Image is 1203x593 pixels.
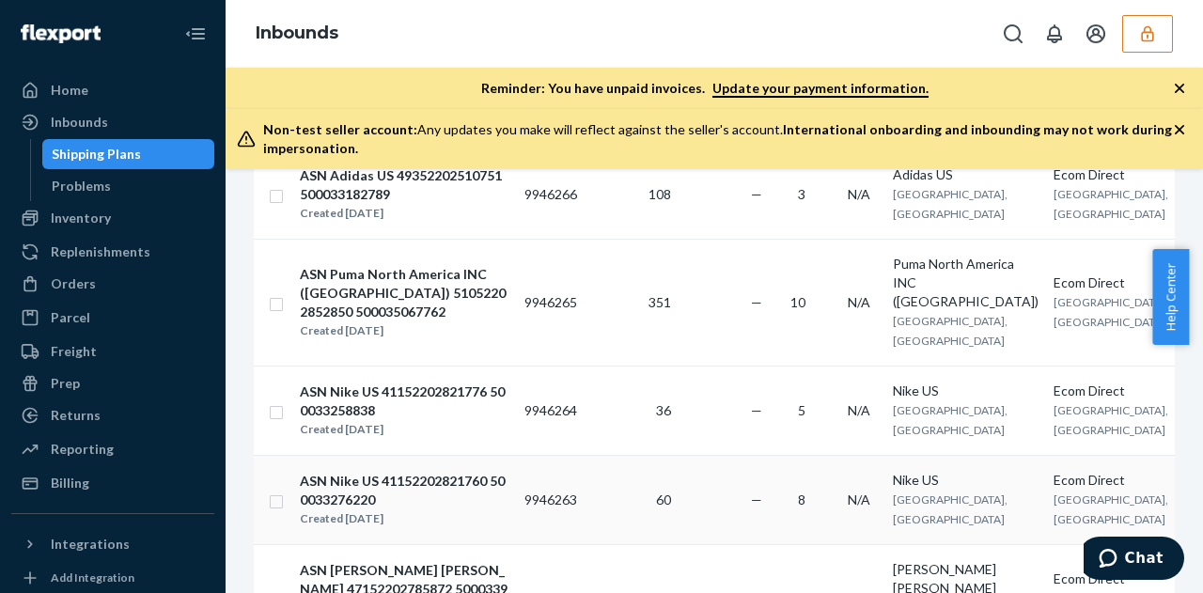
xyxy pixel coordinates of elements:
div: Reporting [51,440,114,459]
a: Replenishments [11,237,214,267]
button: Open notifications [1036,15,1073,53]
div: Orders [51,274,96,293]
div: Created [DATE] [300,321,508,340]
td: 9946264 [517,366,585,455]
a: Inbounds [256,23,338,43]
div: Problems [52,177,111,195]
div: Integrations [51,535,130,554]
span: N/A [848,294,870,310]
div: Created [DATE] [300,420,508,439]
td: 9946263 [517,455,585,544]
a: Returns [11,400,214,430]
div: Replenishments [51,242,150,261]
span: N/A [848,402,870,418]
button: Open Search Box [994,15,1032,53]
p: Reminder: You have unpaid invoices. [481,79,929,98]
span: Non-test seller account: [263,121,417,137]
div: Billing [51,474,89,492]
a: Update your payment information. [712,80,929,98]
div: Adidas US [893,165,1039,184]
a: Shipping Plans [42,139,215,169]
span: 5 [798,402,805,418]
span: 108 [648,186,671,202]
a: Parcel [11,303,214,333]
div: Created [DATE] [300,509,508,528]
span: N/A [848,186,870,202]
span: 3 [798,186,805,202]
div: ASN Puma North America INC ([GEOGRAPHIC_DATA]) 51052202852850 500035067762 [300,265,508,321]
div: Home [51,81,88,100]
a: Orders [11,269,214,299]
span: 36 [656,402,671,418]
a: Billing [11,468,214,498]
span: 60 [656,492,671,507]
span: [GEOGRAPHIC_DATA], [GEOGRAPHIC_DATA] [893,187,1008,221]
a: Freight [11,336,214,367]
span: [GEOGRAPHIC_DATA], [GEOGRAPHIC_DATA] [893,403,1008,437]
div: Ecom Direct [1054,273,1168,292]
div: Puma North America INC ([GEOGRAPHIC_DATA]) [893,255,1039,311]
a: Reporting [11,434,214,464]
div: Any updates you make will reflect against the seller's account. [263,120,1173,158]
span: — [751,186,762,202]
span: [GEOGRAPHIC_DATA], [GEOGRAPHIC_DATA] [893,314,1008,348]
button: Close Navigation [177,15,214,53]
div: Inventory [51,209,111,227]
td: 9946266 [517,149,585,239]
span: — [751,402,762,418]
div: Add Integration [51,570,134,585]
div: Returns [51,406,101,425]
div: Created [DATE] [300,204,508,223]
span: — [751,294,762,310]
span: — [751,492,762,507]
div: Freight [51,342,97,361]
a: Prep [11,368,214,398]
div: Prep [51,374,80,393]
span: [GEOGRAPHIC_DATA], [GEOGRAPHIC_DATA] [1054,187,1168,221]
button: Help Center [1152,249,1189,345]
div: Shipping Plans [52,145,141,164]
button: Integrations [11,529,214,559]
img: Flexport logo [21,24,101,43]
div: ASN Nike US 41152202821776 500033258838 [300,382,508,420]
span: 10 [790,294,805,310]
span: 351 [648,294,671,310]
a: Inventory [11,203,214,233]
div: Ecom Direct [1054,570,1168,588]
div: Ecom Direct [1054,382,1168,400]
span: [GEOGRAPHIC_DATA], [GEOGRAPHIC_DATA] [1054,403,1168,437]
button: Open account menu [1077,15,1115,53]
a: Home [11,75,214,105]
div: Nike US [893,382,1039,400]
div: Ecom Direct [1054,471,1168,490]
div: Nike US [893,471,1039,490]
span: 8 [798,492,805,507]
ol: breadcrumbs [241,7,353,61]
span: [GEOGRAPHIC_DATA], [GEOGRAPHIC_DATA] [1054,492,1168,526]
iframe: Opens a widget where you can chat to one of our agents [1084,537,1184,584]
div: Parcel [51,308,90,327]
a: Inbounds [11,107,214,137]
div: ASN Nike US 41152202821760 500033276220 [300,472,508,509]
div: Inbounds [51,113,108,132]
td: 9946265 [517,239,585,366]
span: N/A [848,492,870,507]
div: Ecom Direct [1054,165,1168,184]
div: ASN Adidas US 49352202510751 500033182789 [300,166,508,204]
span: [GEOGRAPHIC_DATA], [GEOGRAPHIC_DATA] [1054,295,1168,329]
a: Add Integration [11,567,214,589]
a: Problems [42,171,215,201]
span: [GEOGRAPHIC_DATA], [GEOGRAPHIC_DATA] [893,492,1008,526]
